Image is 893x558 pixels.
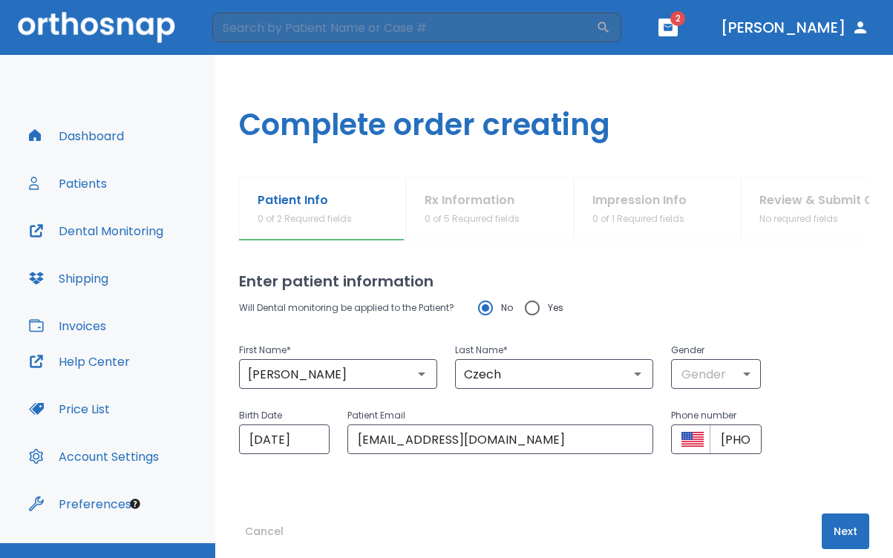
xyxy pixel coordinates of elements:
button: Open [411,364,432,384]
p: Will Dental monitoring be applied to the Patient? [239,299,454,317]
input: Search by Patient Name or Case # [212,13,596,42]
button: Shipping [20,260,117,296]
img: Orthosnap [18,12,175,42]
input: +1 (702) 123-4567 [710,424,762,454]
div: Gender [671,359,762,389]
input: First Name [243,364,433,384]
p: Birth Date [239,407,330,424]
button: Dashboard [20,118,133,154]
input: Patient Email [347,424,654,454]
button: [PERSON_NAME] [715,14,875,41]
p: Patient Info [258,191,352,209]
button: Patients [20,165,116,201]
span: Yes [548,299,563,317]
button: Next [822,513,869,549]
button: Account Settings [20,439,168,474]
button: Preferences [20,486,140,522]
button: Open [627,364,648,384]
button: Price List [20,391,119,427]
input: Last Name [459,364,649,384]
input: Choose date [239,424,330,454]
h2: Enter patient information [239,270,869,292]
button: Dental Monitoring [20,213,172,249]
div: Tooltip anchor [128,497,142,511]
p: 0 of 2 Required fields [258,212,352,226]
button: Select country [681,428,704,450]
button: Cancel [239,513,290,549]
span: 2 [670,11,685,26]
p: First Name * [239,341,437,359]
p: Patient Email [347,407,654,424]
h1: Complete order creating [215,55,893,177]
p: Phone number [671,407,762,424]
span: No [501,299,513,317]
p: Gender [671,341,762,359]
p: Last Name * [455,341,653,359]
button: Invoices [20,308,115,344]
button: Help Center [20,344,139,379]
